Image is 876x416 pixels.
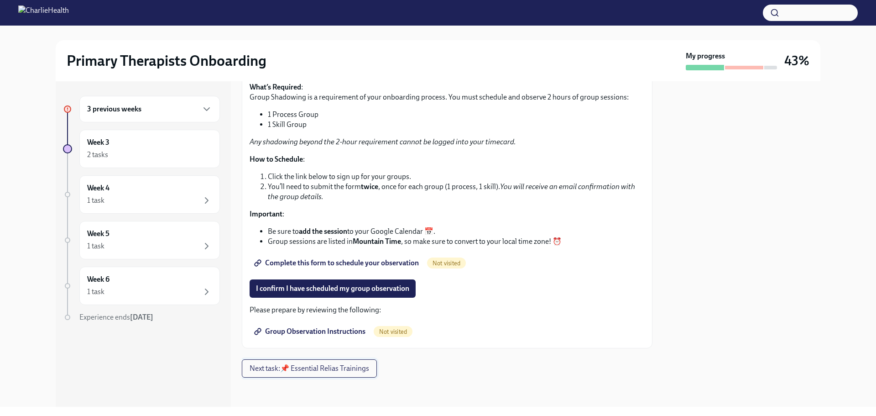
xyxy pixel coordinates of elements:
p: : Group Shadowing is a requirement of your onboarding process. You must schedule and observe 2 ho... [250,82,645,102]
h6: 3 previous weeks [87,104,141,114]
span: Not visited [374,328,412,335]
div: 1 task [87,195,104,205]
div: 1 task [87,241,104,251]
strong: What’s Required [250,83,301,91]
div: 3 previous weeks [79,96,220,122]
div: 2 tasks [87,150,108,160]
strong: How to Schedule [250,155,303,163]
p: Please prepare by reviewing the following: [250,305,645,315]
span: Not visited [427,260,466,267]
span: Complete this form to schedule your observation [256,258,419,268]
span: Group Observation Instructions [256,327,365,336]
button: Next task:📌 Essential Relias Trainings [242,359,377,378]
li: You’ll need to submit the form , once for each group (1 process, 1 skill). [268,182,645,202]
li: Group sessions are listed in , so make sure to convert to your local time zone! ⏰ [268,237,645,247]
img: CharlieHealth [18,5,69,20]
div: 1 task [87,287,104,297]
strong: My progress [686,51,725,61]
a: Week 51 task [63,221,220,259]
a: Week 41 task [63,175,220,214]
h6: Week 3 [87,137,109,147]
h6: Week 5 [87,229,109,239]
h6: Week 6 [87,274,109,284]
a: Complete this form to schedule your observation [250,254,425,272]
p: : [250,209,645,219]
strong: add the session [299,227,347,236]
em: Any shadowing beyond the 2-hour requirement cannot be logged into your timecard. [250,137,516,146]
strong: [DATE] [130,313,153,321]
span: Next task : 📌 Essential Relias Trainings [250,364,369,373]
strong: Important [250,210,282,218]
p: : [250,154,645,164]
button: I confirm I have scheduled my group observation [250,279,416,298]
a: Week 32 tasks [63,130,220,168]
li: 1 Process Group [268,110,645,120]
strong: twice [361,182,378,191]
a: Week 61 task [63,267,220,305]
li: 1 Skill Group [268,120,645,130]
li: Click the link below to sign up for your groups. [268,172,645,182]
span: Experience ends [79,313,153,321]
h3: 43% [784,53,809,69]
span: I confirm I have scheduled my group observation [256,284,409,293]
a: Group Observation Instructions [250,322,372,341]
h2: Primary Therapists Onboarding [67,52,266,70]
strong: Mountain Time [353,237,401,246]
h6: Week 4 [87,183,109,193]
li: Be sure to to your Google Calendar 📅. [268,226,645,237]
